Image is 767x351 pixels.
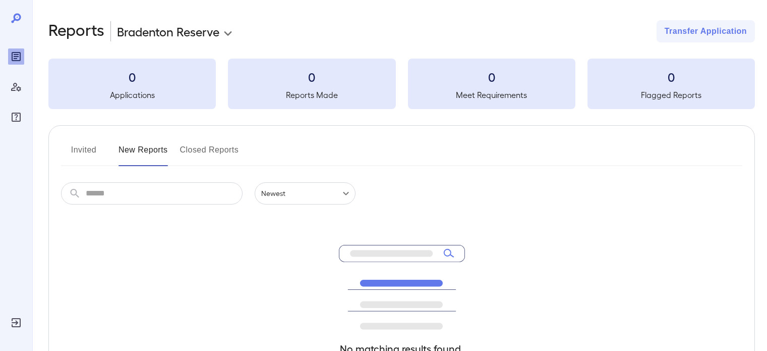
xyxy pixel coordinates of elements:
[408,69,575,85] h3: 0
[48,69,216,85] h3: 0
[8,109,24,125] div: FAQ
[657,20,755,42] button: Transfer Application
[119,142,168,166] button: New Reports
[61,142,106,166] button: Invited
[255,182,356,205] div: Newest
[8,315,24,331] div: Log Out
[408,89,575,101] h5: Meet Requirements
[117,23,219,39] p: Bradenton Reserve
[8,79,24,95] div: Manage Users
[587,69,755,85] h3: 0
[8,48,24,65] div: Reports
[48,89,216,101] h5: Applications
[228,69,395,85] h3: 0
[48,59,755,109] summary: 0Applications0Reports Made0Meet Requirements0Flagged Reports
[48,20,104,42] h2: Reports
[228,89,395,101] h5: Reports Made
[587,89,755,101] h5: Flagged Reports
[180,142,239,166] button: Closed Reports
